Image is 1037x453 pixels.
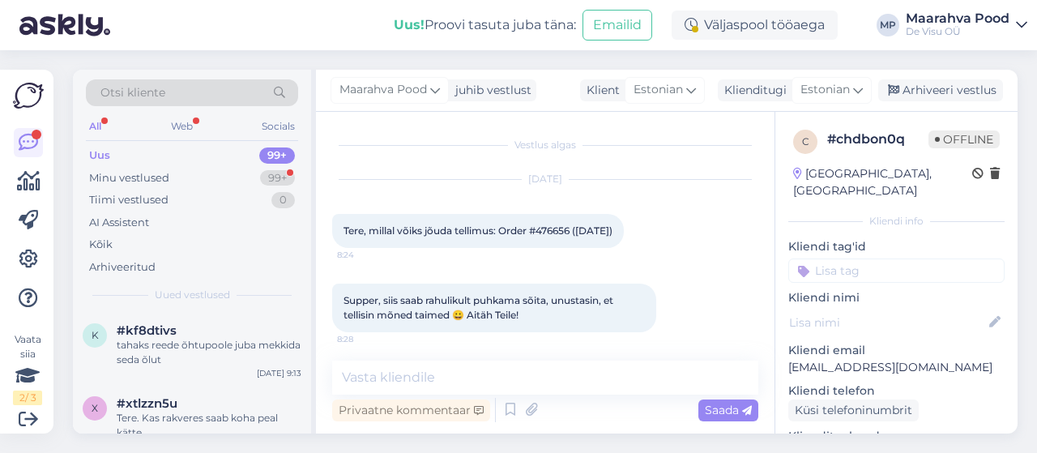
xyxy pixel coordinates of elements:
div: Minu vestlused [89,170,169,186]
span: #xtlzzn5u [117,396,177,411]
p: Kliendi nimi [788,289,1005,306]
div: 99+ [260,170,295,186]
p: Kliendi tag'id [788,238,1005,255]
div: 2 / 3 [13,391,42,405]
div: Klienditugi [718,82,787,99]
span: Otsi kliente [100,84,165,101]
input: Lisa nimi [789,314,986,331]
span: Uued vestlused [155,288,230,302]
div: All [86,116,105,137]
span: 8:24 [337,249,398,261]
span: k [92,329,99,341]
div: Kõik [89,237,113,253]
div: [GEOGRAPHIC_DATA], [GEOGRAPHIC_DATA] [793,165,972,199]
div: Uus [89,147,110,164]
div: [DATE] 9:13 [257,367,301,379]
div: Privaatne kommentaar [332,400,490,421]
div: [DATE] [332,172,758,186]
p: Kliendi email [788,342,1005,359]
span: #kf8dtivs [117,323,177,338]
span: Offline [928,130,1000,148]
div: Arhiveeri vestlus [878,79,1003,101]
div: Tiimi vestlused [89,192,169,208]
a: Maarahva PoodDe Visu OÜ [906,12,1027,38]
span: 8:28 [337,333,398,345]
img: Askly Logo [13,83,44,109]
div: juhib vestlust [449,82,531,99]
div: Arhiveeritud [89,259,156,276]
p: [EMAIL_ADDRESS][DOMAIN_NAME] [788,359,1005,376]
div: Vestlus algas [332,138,758,152]
button: Emailid [583,10,652,41]
div: Tere. Kas rakveres saab koha peal kätte [117,411,301,440]
div: Küsi telefoninumbrit [788,400,919,421]
div: Vaata siia [13,332,42,405]
div: AI Assistent [89,215,149,231]
span: Supper, siis saab rahulikult puhkama sõita, unustasin, et tellisin mõned taimed 😀 Aitäh Teile! [344,294,616,321]
span: Maarahva Pood [339,81,427,99]
p: Klienditeekond [788,428,1005,445]
p: Kliendi telefon [788,382,1005,400]
div: Socials [258,116,298,137]
div: tahaks reede õhtupoole juba mekkida seda õlut [117,338,301,367]
div: Web [168,116,196,137]
b: Uus! [394,17,425,32]
div: Kliendi info [788,214,1005,229]
div: MP [877,14,899,36]
span: Saada [705,403,752,417]
span: Tere, millal võiks jõuda tellimus: Order #476656 ([DATE]) [344,224,612,237]
span: Estonian [634,81,683,99]
div: Klient [580,82,620,99]
input: Lisa tag [788,259,1005,283]
div: Proovi tasuta juba täna: [394,15,576,35]
div: 0 [271,192,295,208]
div: 99+ [259,147,295,164]
div: # chdbon0q [827,130,928,149]
div: De Visu OÜ [906,25,1009,38]
div: Maarahva Pood [906,12,1009,25]
span: x [92,402,98,414]
span: c [802,135,809,147]
div: Väljaspool tööaega [672,11,838,40]
span: Estonian [800,81,850,99]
